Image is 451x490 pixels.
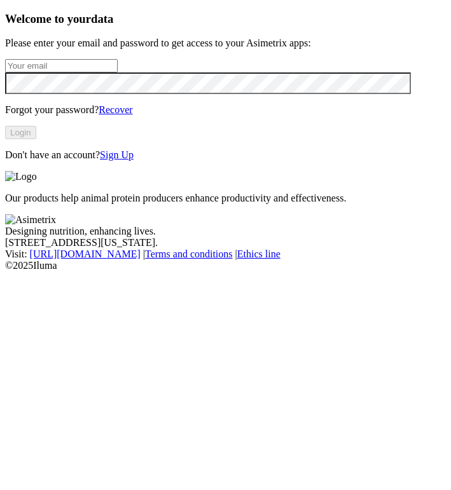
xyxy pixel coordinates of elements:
p: Our products help animal protein producers enhance productivity and effectiveness. [5,193,446,204]
p: Forgot your password? [5,104,446,116]
div: © 2025 Iluma [5,260,446,271]
img: Logo [5,171,37,182]
a: Ethics line [237,248,281,259]
span: data [91,12,113,25]
a: [URL][DOMAIN_NAME] [30,248,141,259]
div: Designing nutrition, enhancing lives. [5,226,446,237]
p: Don't have an account? [5,149,446,161]
div: Visit : | | [5,248,446,260]
a: Terms and conditions [145,248,233,259]
img: Asimetrix [5,214,56,226]
p: Please enter your email and password to get access to your Asimetrix apps: [5,37,446,49]
a: Recover [99,104,132,115]
button: Login [5,126,36,139]
a: Sign Up [100,149,134,160]
div: [STREET_ADDRESS][US_STATE]. [5,237,446,248]
h3: Welcome to your [5,12,446,26]
input: Your email [5,59,118,72]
